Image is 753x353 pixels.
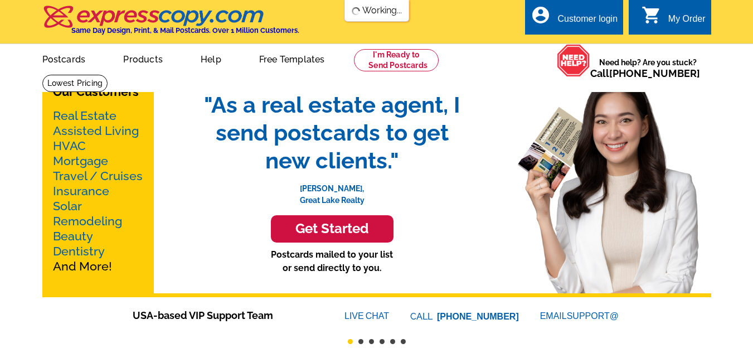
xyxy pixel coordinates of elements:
h4: Same Day Design, Print, & Mail Postcards. Over 1 Million Customers. [71,26,299,35]
h3: Get Started [285,221,380,237]
a: [PHONE_NUMBER] [609,67,700,79]
i: account_circle [531,5,551,25]
a: Real Estate [53,109,116,123]
button: 6 of 6 [401,339,406,344]
a: [PHONE_NUMBER] [437,312,519,321]
button: 3 of 6 [369,339,374,344]
a: Postcards [25,45,104,71]
a: LIVECHAT [344,311,389,321]
a: account_circle Customer login [531,12,618,26]
a: Dentistry [53,244,105,258]
a: Products [105,45,181,71]
a: Insurance [53,184,109,198]
button: 5 of 6 [390,339,395,344]
i: shopping_cart [642,5,662,25]
a: EMAILSUPPORT@ [540,311,620,321]
span: USA-based VIP Support Team [133,308,311,323]
a: Help [183,45,239,71]
a: Same Day Design, Print, & Mail Postcards. Over 1 Million Customers. [42,13,299,35]
a: Remodeling [53,214,122,228]
font: CALL [410,310,434,323]
span: Call [590,67,700,79]
button: 1 of 6 [348,339,353,344]
img: help [557,44,590,77]
a: Solar [53,199,82,213]
font: SUPPORT@ [567,310,620,323]
a: HVAC [53,139,86,153]
span: Need help? Are you stuck? [590,57,706,79]
img: loading... [351,7,360,16]
font: LIVE [344,310,366,323]
div: My Order [668,14,706,30]
button: 2 of 6 [358,339,363,344]
a: Get Started [193,215,472,243]
p: Postcards mailed to your list or send directly to you. [193,248,472,275]
span: "As a real estate agent, I send postcards to get new clients." [193,91,472,175]
p: And More! [53,108,143,274]
a: Beauty [53,229,93,243]
a: Travel / Cruises [53,169,143,183]
div: Customer login [557,14,618,30]
a: shopping_cart My Order [642,12,706,26]
a: Mortgage [53,154,108,168]
a: Assisted Living [53,124,139,138]
button: 4 of 6 [380,339,385,344]
a: Free Templates [241,45,343,71]
p: [PERSON_NAME], Great Lake Realty [193,175,472,206]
